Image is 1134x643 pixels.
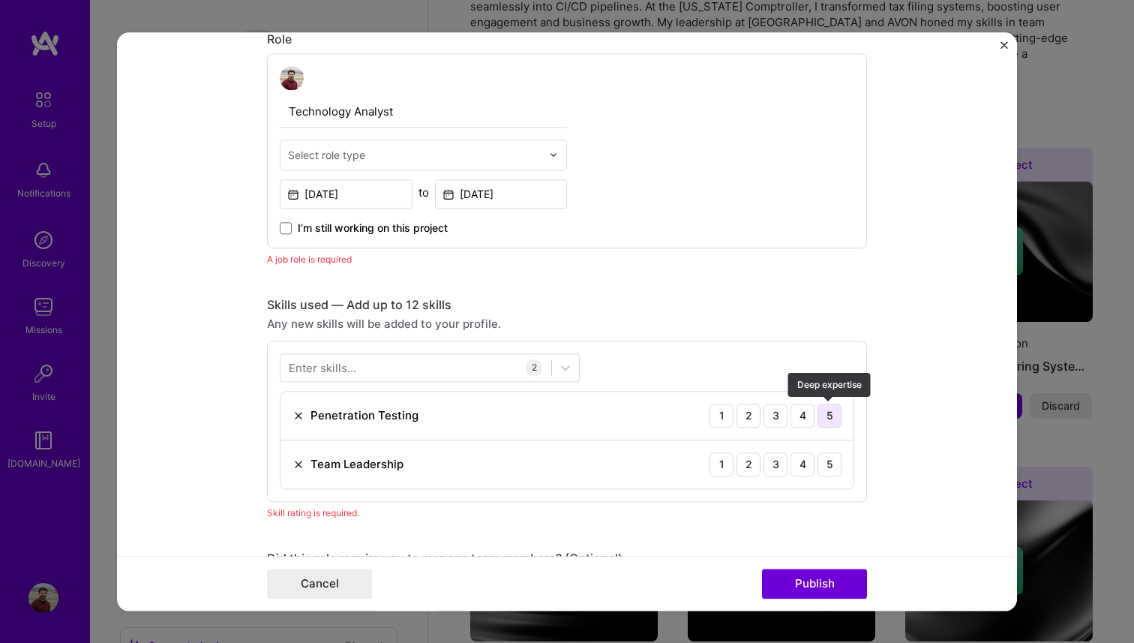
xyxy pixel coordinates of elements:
div: 5 [817,452,841,476]
div: 1 [709,404,733,428]
div: Role [267,32,867,47]
img: drop icon [549,150,558,159]
div: 2 [736,404,760,428]
input: Date [435,179,568,209]
div: 4 [790,452,814,476]
div: Skill rating is required. [267,505,867,521]
div: 2 [736,452,760,476]
img: Remove [292,410,304,422]
div: 3 [763,452,787,476]
div: Any new skills will be added to your profile. [267,316,867,332]
div: to [418,185,429,200]
div: Penetration Testing [310,407,418,423]
img: Remove [292,458,304,470]
div: 2 [526,359,542,376]
input: Role Name [280,96,567,128]
span: I’m still working on this project [298,221,448,236]
div: Did this role require you to manage team members? (Optional) [267,551,867,566]
div: Enter skills... [289,359,356,375]
input: Date [280,179,412,209]
button: Close [1000,41,1008,57]
div: Select role type [288,147,365,163]
div: Team Leadership [310,456,403,472]
div: 3 [763,404,787,428]
div: 4 [790,404,814,428]
button: Cancel [267,569,372,599]
div: A job role is required [267,251,867,267]
div: 1 [709,452,733,476]
button: Publish [762,569,867,599]
div: 5 [817,404,841,428]
div: Skills used — Add up to 12 skills [267,297,867,313]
